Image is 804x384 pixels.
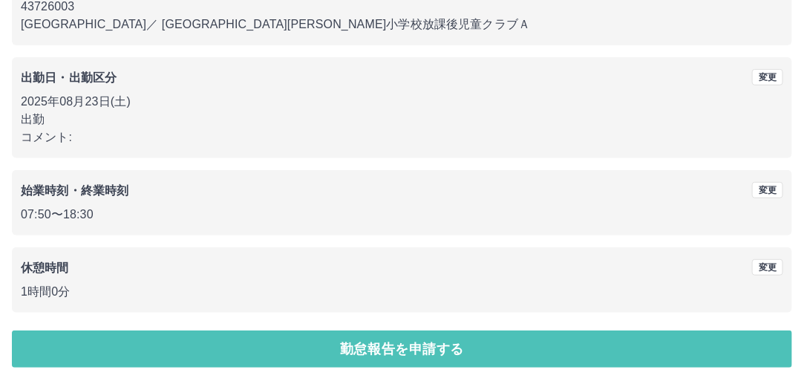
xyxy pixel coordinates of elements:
[752,69,783,85] button: 変更
[21,184,128,197] b: 始業時刻・終業時刻
[21,261,69,274] b: 休憩時間
[752,259,783,276] button: 変更
[21,93,783,111] p: 2025年08月23日(土)
[21,206,783,224] p: 07:50 〜 18:30
[21,111,783,128] p: 出勤
[21,16,783,33] p: [GEOGRAPHIC_DATA] ／ [GEOGRAPHIC_DATA][PERSON_NAME]小学校放課後児童クラブＡ
[21,283,783,301] p: 1時間0分
[12,331,792,368] button: 勤怠報告を申請する
[752,182,783,198] button: 変更
[21,128,783,146] p: コメント:
[21,71,117,84] b: 出勤日・出勤区分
